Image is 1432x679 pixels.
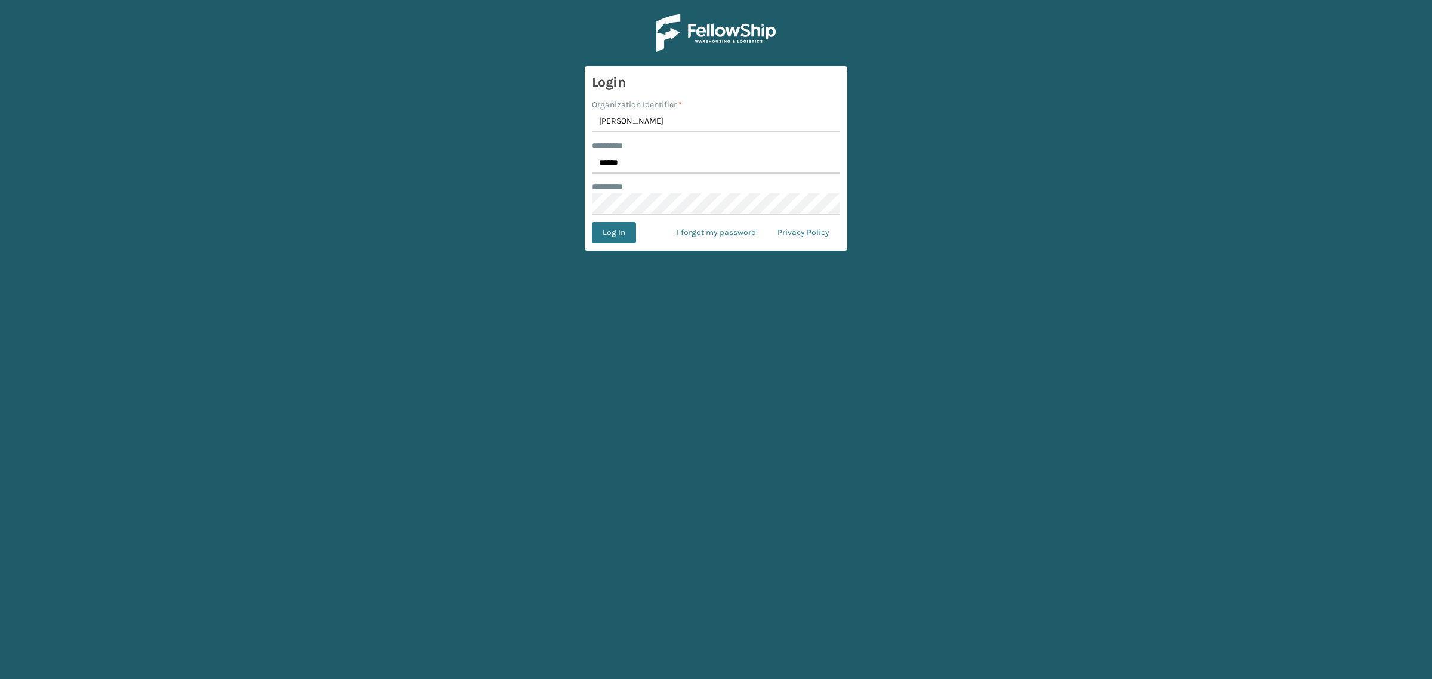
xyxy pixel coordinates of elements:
[767,222,840,243] a: Privacy Policy
[666,222,767,243] a: I forgot my password
[656,14,776,52] img: Logo
[592,73,840,91] h3: Login
[592,222,636,243] button: Log In
[592,98,682,111] label: Organization Identifier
